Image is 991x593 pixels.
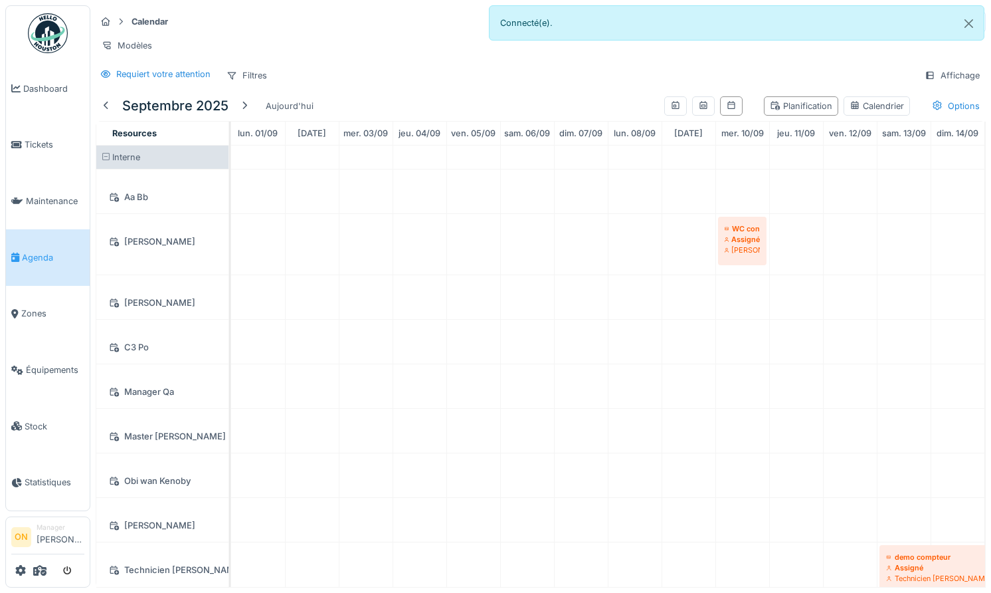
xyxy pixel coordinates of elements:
a: Dashboard [6,60,90,117]
a: Équipements [6,342,90,398]
div: Aujourd'hui [260,97,319,115]
div: Calendrier [850,100,904,112]
a: Maintenance [6,173,90,229]
a: Zones [6,286,90,342]
a: 11 septembre 2025 [774,124,818,142]
span: Statistiques [25,476,84,489]
div: Filtres [221,66,273,85]
h5: septembre 2025 [122,98,228,114]
a: 1 septembre 2025 [234,124,281,142]
div: C3 Po [104,339,221,356]
div: Obi wan Kenoby [104,473,221,489]
a: ON Manager[PERSON_NAME] [11,523,84,554]
div: Connecté(e). [489,5,984,41]
a: 10 septembre 2025 [718,124,767,142]
div: [PERSON_NAME] [104,233,221,250]
span: Resources [112,128,157,138]
div: Affichage [919,66,986,85]
span: Dashboard [23,82,84,95]
a: 3 septembre 2025 [340,124,391,142]
div: WC control check 1 [725,223,760,234]
div: [PERSON_NAME] [104,517,221,534]
div: Technicien [PERSON_NAME] [104,562,221,578]
div: Aa Bb [104,189,221,205]
li: ON [11,527,31,547]
span: Stock [25,420,84,433]
div: Requiert votre attention [116,68,211,80]
a: Tickets [6,117,90,174]
strong: Calendar [126,15,173,28]
div: Manager Qa [104,384,221,400]
img: Badge_color-CXgf-gQk.svg [28,13,68,53]
span: Interne [112,152,140,162]
div: Planification [770,100,832,112]
span: Tickets [25,138,84,151]
a: 14 septembre 2025 [933,124,982,142]
li: [PERSON_NAME] [37,523,84,551]
span: Agenda [22,251,84,264]
div: Assigné [725,234,760,245]
div: Modèles [96,36,158,55]
a: 12 septembre 2025 [826,124,875,142]
div: Master [PERSON_NAME] [104,428,221,445]
div: Options [926,96,986,116]
span: Maintenance [26,195,84,207]
a: 8 septembre 2025 [610,124,659,142]
a: 9 septembre 2025 [671,124,706,142]
span: Équipements [26,364,84,376]
span: Zones [21,307,84,320]
a: 4 septembre 2025 [395,124,444,142]
button: Close [954,6,984,41]
a: 13 septembre 2025 [879,124,929,142]
div: [PERSON_NAME] [725,245,760,255]
a: 2 septembre 2025 [294,124,329,142]
div: Manager [37,523,84,533]
div: [PERSON_NAME] [104,295,221,311]
a: 6 septembre 2025 [501,124,553,142]
a: 7 septembre 2025 [556,124,606,142]
a: Stock [6,398,90,455]
a: Statistiques [6,455,90,511]
a: Agenda [6,229,90,286]
a: 5 septembre 2025 [448,124,499,142]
